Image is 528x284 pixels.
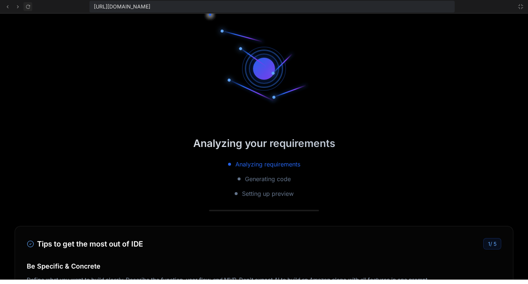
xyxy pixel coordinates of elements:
div: / [483,238,501,249]
span: Analyzing requirements [235,160,300,169]
h4: Be Specific & Concrete [27,261,501,271]
h3: Tips to get the most out of IDE [27,238,143,249]
span: Generating code [245,175,291,183]
span: 1 [488,241,490,247]
span: 5 [494,241,496,247]
span: [URL][DOMAIN_NAME] [94,3,150,10]
span: Setting up preview [242,189,294,198]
